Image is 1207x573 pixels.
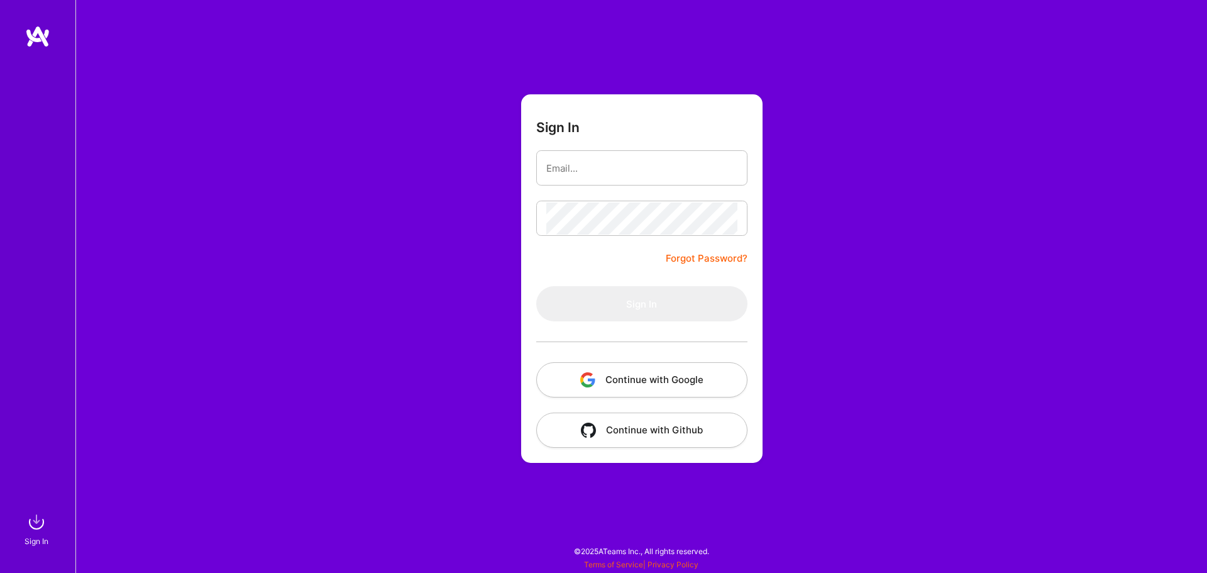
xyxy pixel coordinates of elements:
[26,509,49,548] a: sign inSign In
[584,560,643,569] a: Terms of Service
[24,509,49,535] img: sign in
[581,423,596,438] img: icon
[584,560,698,569] span: |
[546,152,737,184] input: Email...
[25,535,48,548] div: Sign In
[648,560,698,569] a: Privacy Policy
[75,535,1207,567] div: © 2025 ATeams Inc., All rights reserved.
[25,25,50,48] img: logo
[536,413,747,448] button: Continue with Github
[536,362,747,398] button: Continue with Google
[536,286,747,321] button: Sign In
[666,251,747,266] a: Forgot Password?
[580,372,595,387] img: icon
[536,120,580,135] h3: Sign In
